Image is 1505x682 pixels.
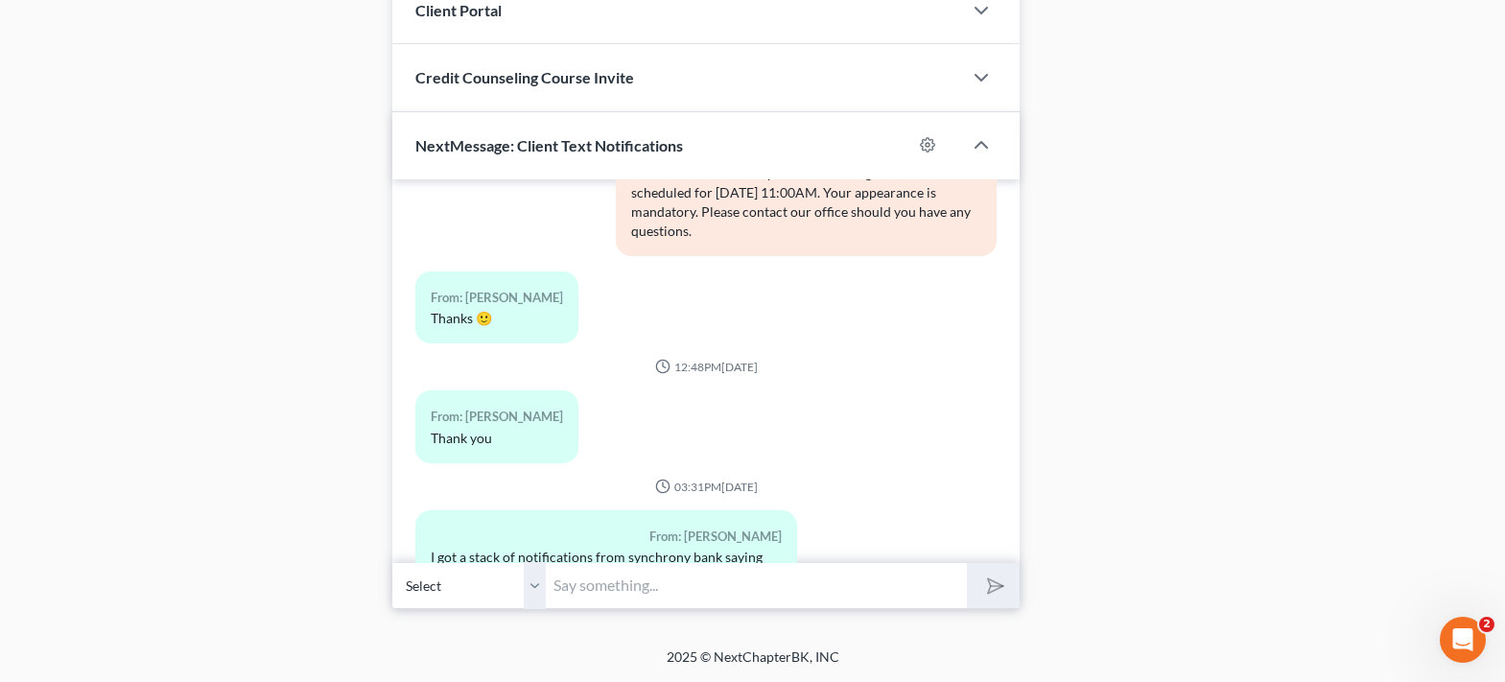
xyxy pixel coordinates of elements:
[431,548,781,586] div: I got a stack of notifications from synchrony bank saying they sold our accounts ... do you need ...
[415,479,997,495] div: 03:31PM[DATE]
[415,1,502,19] span: Client Portal
[206,647,1300,682] div: 2025 © NextChapterBK, INC
[431,406,563,428] div: From: [PERSON_NAME]
[415,359,997,375] div: 12:48PM[DATE]
[546,562,967,609] input: Say something...
[431,287,563,309] div: From: [PERSON_NAME]
[431,309,563,328] div: Thanks 🙂
[415,68,634,86] span: Credit Counseling Course Invite
[631,164,981,241] div: This is a reminder that your 341 Meeting of Creditors is scheduled for [DATE] 11:00AM. Your appea...
[1440,617,1486,663] iframe: Intercom live chat
[415,136,683,154] span: NextMessage: Client Text Notifications
[431,429,563,448] div: Thank you
[1479,617,1494,632] span: 2
[431,526,781,548] div: From: [PERSON_NAME]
